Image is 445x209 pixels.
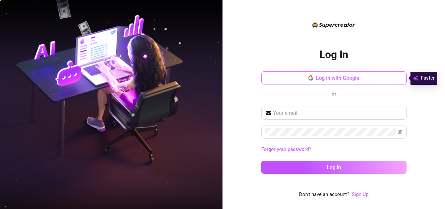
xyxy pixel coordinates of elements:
[421,74,435,82] span: Faster
[413,74,418,82] img: svg%3e
[327,164,341,171] span: Log in
[316,75,359,81] span: Log in with Google
[261,146,311,152] a: Forgot your password?
[312,22,355,28] img: logo-BBDzfeDw.svg
[320,48,348,61] h2: Log In
[352,191,368,199] a: Sign Up
[397,129,403,135] span: eye-invisible
[273,109,403,117] input: Your email
[299,191,349,199] span: Don't have an account?
[261,146,407,154] a: Forgot your password?
[261,161,407,174] button: Log in
[261,71,407,84] button: Log in with Google
[352,191,368,197] a: Sign Up
[332,91,336,97] span: or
